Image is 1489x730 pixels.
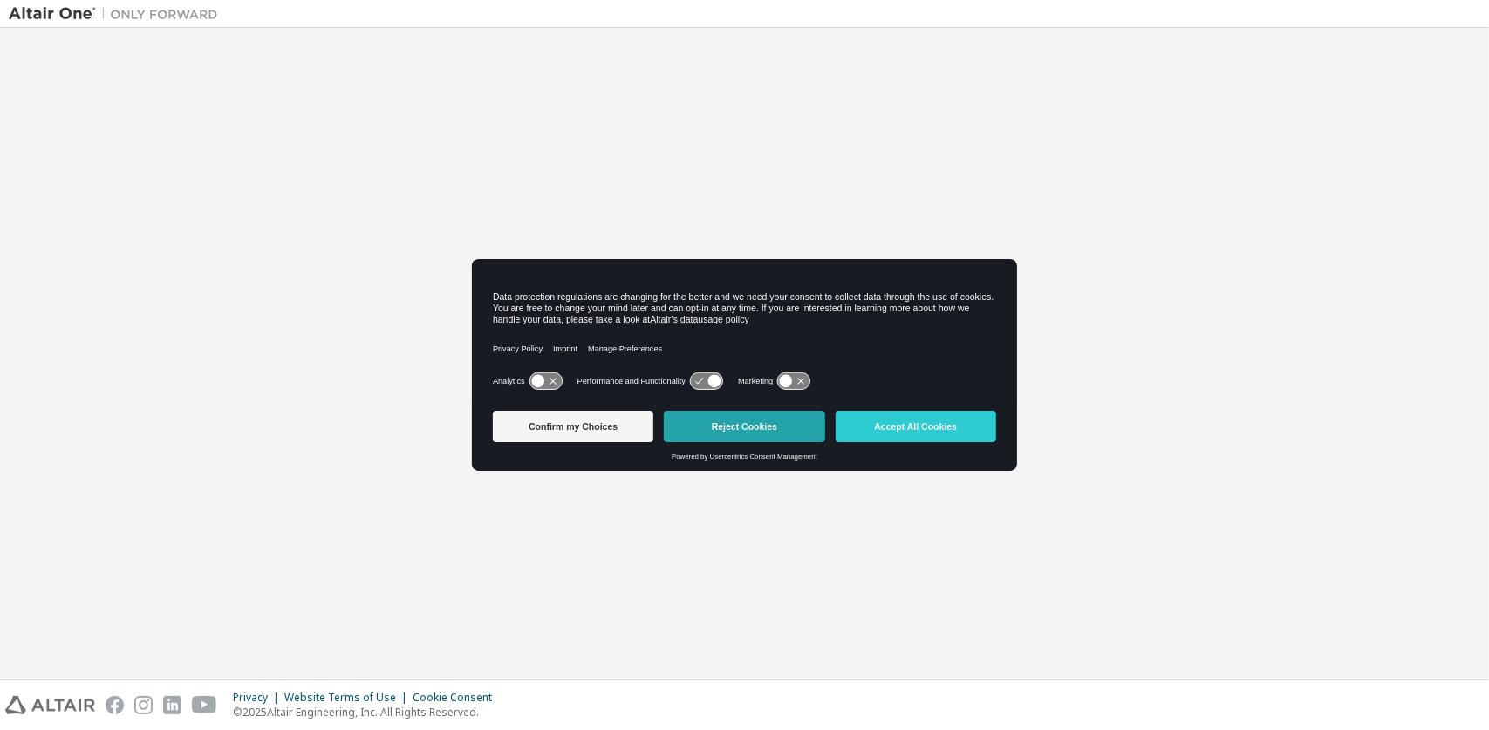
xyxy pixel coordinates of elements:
[5,696,95,714] img: altair_logo.svg
[106,696,124,714] img: facebook.svg
[134,696,153,714] img: instagram.svg
[192,696,217,714] img: youtube.svg
[9,5,227,23] img: Altair One
[233,691,284,705] div: Privacy
[413,691,502,705] div: Cookie Consent
[233,705,502,720] p: © 2025 Altair Engineering, Inc. All Rights Reserved.
[284,691,413,705] div: Website Terms of Use
[163,696,181,714] img: linkedin.svg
